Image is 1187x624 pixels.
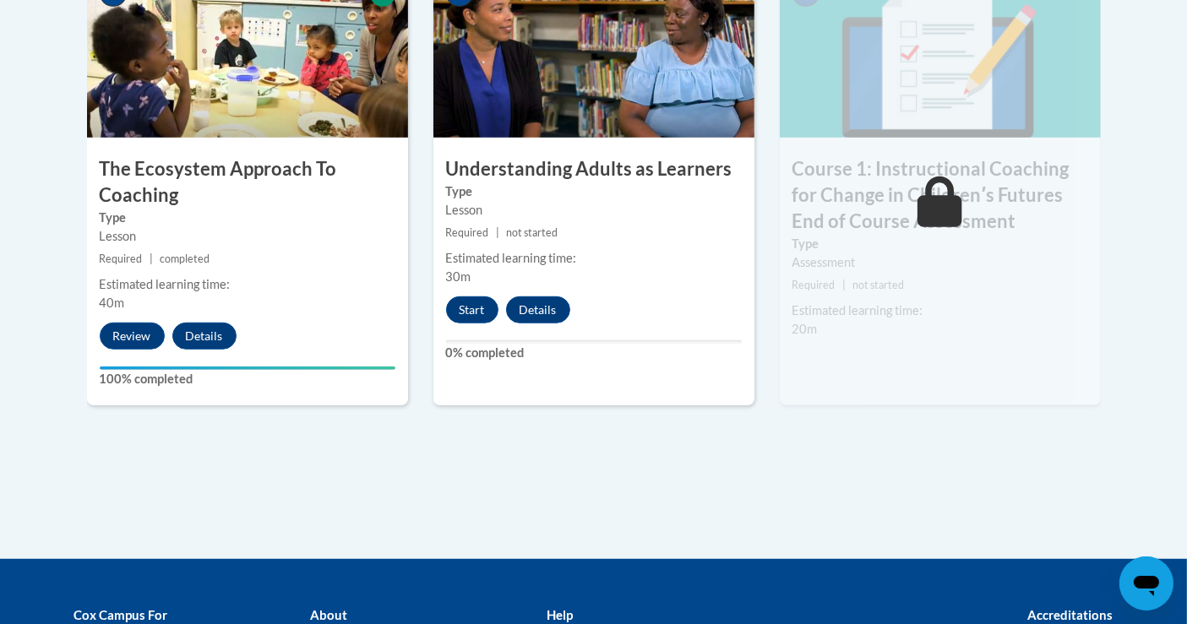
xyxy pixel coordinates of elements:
[150,252,153,265] span: |
[446,249,742,268] div: Estimated learning time:
[506,296,570,323] button: Details
[100,296,125,310] span: 40m
[100,370,395,388] label: 100% completed
[547,607,573,622] b: Help
[100,209,395,227] label: Type
[792,235,1088,253] label: Type
[792,301,1088,320] div: Estimated learning time:
[310,607,347,622] b: About
[446,296,498,323] button: Start
[780,156,1101,234] h3: Course 1: Instructional Coaching for Change in Childrenʹs Futures End of Course Assessment
[792,322,818,336] span: 20m
[172,323,237,350] button: Details
[1028,607,1113,622] b: Accreditations
[496,226,499,239] span: |
[100,323,165,350] button: Review
[446,269,471,284] span: 30m
[852,279,904,291] span: not started
[446,201,742,220] div: Lesson
[433,156,754,182] h3: Understanding Adults as Learners
[100,227,395,246] div: Lesson
[87,156,408,209] h3: The Ecosystem Approach To Coaching
[446,226,489,239] span: Required
[100,275,395,294] div: Estimated learning time:
[100,252,143,265] span: Required
[792,279,836,291] span: Required
[446,182,742,201] label: Type
[1119,556,1173,610] iframe: Button to launch messaging window
[100,366,395,370] div: Your progress
[792,253,1088,272] div: Assessment
[506,226,558,239] span: not started
[160,252,210,265] span: completed
[74,607,168,622] b: Cox Campus For
[446,344,742,362] label: 0% completed
[842,279,846,291] span: |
